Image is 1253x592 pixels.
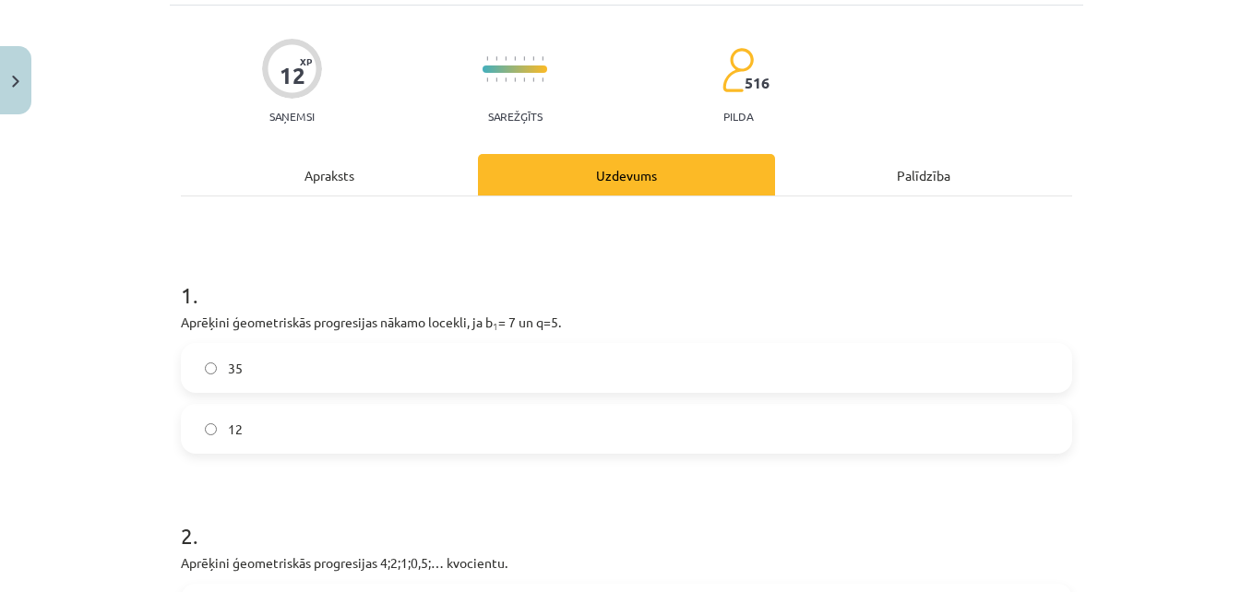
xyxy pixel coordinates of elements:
span: 516 [745,75,770,91]
div: 12 [280,63,305,89]
div: Apraksts [181,154,478,195]
img: icon-short-line-57e1e144782c952c97e751825c79c345078a6d821885a25fce030b3d8c18986b.svg [514,77,516,82]
input: 12 [205,423,217,435]
div: Uzdevums [478,154,775,195]
img: icon-short-line-57e1e144782c952c97e751825c79c345078a6d821885a25fce030b3d8c18986b.svg [523,56,525,61]
p: Aprēķini ģeometriskās progresijas nākamo locekli, ja b = 7 un q=5. [181,313,1072,332]
img: icon-short-line-57e1e144782c952c97e751825c79c345078a6d821885a25fce030b3d8c18986b.svg [523,77,525,82]
span: 12 [228,420,243,439]
img: icon-short-line-57e1e144782c952c97e751825c79c345078a6d821885a25fce030b3d8c18986b.svg [542,77,543,82]
img: icon-short-line-57e1e144782c952c97e751825c79c345078a6d821885a25fce030b3d8c18986b.svg [505,77,507,82]
p: Saņemsi [262,110,322,123]
input: 35 [205,362,217,374]
p: pilda [723,110,753,123]
span: XP [300,56,312,66]
img: icon-short-line-57e1e144782c952c97e751825c79c345078a6d821885a25fce030b3d8c18986b.svg [486,77,488,82]
img: icon-short-line-57e1e144782c952c97e751825c79c345078a6d821885a25fce030b3d8c18986b.svg [495,56,497,61]
h1: 1 . [181,250,1072,307]
img: icon-short-line-57e1e144782c952c97e751825c79c345078a6d821885a25fce030b3d8c18986b.svg [532,77,534,82]
p: Aprēķini ģeometriskās progresijas 4;2;1;0,5;… kvocientu. [181,553,1072,573]
img: icon-short-line-57e1e144782c952c97e751825c79c345078a6d821885a25fce030b3d8c18986b.svg [486,56,488,61]
img: icon-short-line-57e1e144782c952c97e751825c79c345078a6d821885a25fce030b3d8c18986b.svg [532,56,534,61]
span: 35 [228,359,243,378]
img: icon-short-line-57e1e144782c952c97e751825c79c345078a6d821885a25fce030b3d8c18986b.svg [514,56,516,61]
p: Sarežģīts [488,110,543,123]
sub: 1 [493,319,498,333]
img: icon-short-line-57e1e144782c952c97e751825c79c345078a6d821885a25fce030b3d8c18986b.svg [542,56,543,61]
img: icon-short-line-57e1e144782c952c97e751825c79c345078a6d821885a25fce030b3d8c18986b.svg [505,56,507,61]
img: icon-short-line-57e1e144782c952c97e751825c79c345078a6d821885a25fce030b3d8c18986b.svg [495,77,497,82]
img: icon-close-lesson-0947bae3869378f0d4975bcd49f059093ad1ed9edebbc8119c70593378902aed.svg [12,76,19,88]
h1: 2 . [181,491,1072,548]
div: Palīdzība [775,154,1072,195]
img: students-c634bb4e5e11cddfef0936a35e636f08e4e9abd3cc4e673bd6f9a4125e45ecb1.svg [722,47,754,93]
